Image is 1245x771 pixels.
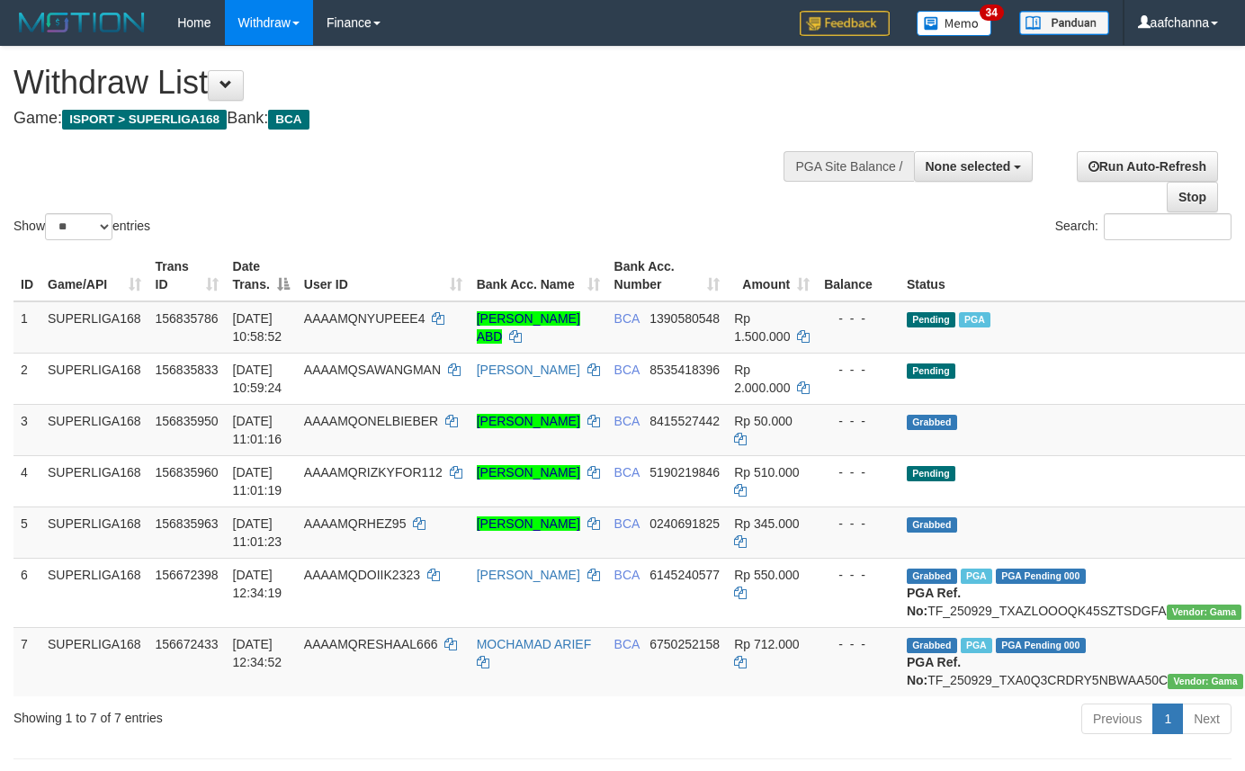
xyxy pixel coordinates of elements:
[824,412,892,430] div: - - -
[1167,182,1218,212] a: Stop
[1182,704,1232,734] a: Next
[477,414,580,428] a: [PERSON_NAME]
[727,250,817,301] th: Amount: activate to sort column ascending
[40,250,148,301] th: Game/API: activate to sort column ascending
[907,363,955,379] span: Pending
[304,363,441,377] span: AAAAMQSAWANGMAN
[980,4,1004,21] span: 34
[734,465,799,480] span: Rp 510.000
[917,11,992,36] img: Button%20Memo.svg
[817,250,900,301] th: Balance
[614,363,640,377] span: BCA
[13,507,40,558] td: 5
[734,363,790,395] span: Rp 2.000.000
[62,110,227,130] span: ISPORT > SUPERLIGA168
[40,558,148,627] td: SUPERLIGA168
[734,414,793,428] span: Rp 50.000
[156,363,219,377] span: 156835833
[1081,704,1153,734] a: Previous
[13,250,40,301] th: ID
[1104,213,1232,240] input: Search:
[40,404,148,455] td: SUPERLIGA168
[961,569,992,584] span: Marked by aafsoycanthlai
[1055,213,1232,240] label: Search:
[996,569,1086,584] span: PGA Pending
[233,414,282,446] span: [DATE] 11:01:16
[156,516,219,531] span: 156835963
[734,568,799,582] span: Rp 550.000
[40,455,148,507] td: SUPERLIGA168
[13,65,812,101] h1: Withdraw List
[907,569,957,584] span: Grabbed
[226,250,297,301] th: Date Trans.: activate to sort column descending
[156,414,219,428] span: 156835950
[233,516,282,549] span: [DATE] 11:01:23
[1167,605,1242,620] span: Vendor URL: https://trx31.1velocity.biz
[477,516,580,531] a: [PERSON_NAME]
[156,637,219,651] span: 156672433
[148,250,226,301] th: Trans ID: activate to sort column ascending
[156,311,219,326] span: 156835786
[996,638,1086,653] span: PGA Pending
[734,311,790,344] span: Rp 1.500.000
[13,455,40,507] td: 4
[1077,151,1218,182] a: Run Auto-Refresh
[304,637,438,651] span: AAAAMQRESHAAL666
[233,465,282,498] span: [DATE] 11:01:19
[649,637,720,651] span: Copy 6750252158 to clipboard
[824,463,892,481] div: - - -
[907,517,957,533] span: Grabbed
[268,110,309,130] span: BCA
[13,353,40,404] td: 2
[13,9,150,36] img: MOTION_logo.png
[907,312,955,327] span: Pending
[13,110,812,128] h4: Game: Bank:
[477,363,580,377] a: [PERSON_NAME]
[959,312,990,327] span: Marked by aafsoycanthlai
[907,415,957,430] span: Grabbed
[40,627,148,696] td: SUPERLIGA168
[13,627,40,696] td: 7
[614,637,640,651] span: BCA
[914,151,1034,182] button: None selected
[961,638,992,653] span: Marked by aafsoycanthlai
[45,213,112,240] select: Showentries
[40,507,148,558] td: SUPERLIGA168
[1019,11,1109,35] img: panduan.png
[907,466,955,481] span: Pending
[734,637,799,651] span: Rp 712.000
[907,586,961,618] b: PGA Ref. No:
[233,637,282,669] span: [DATE] 12:34:52
[614,516,640,531] span: BCA
[304,516,407,531] span: AAAAMQRHEZ95
[304,311,425,326] span: AAAAMQNYUPEEE4
[734,516,799,531] span: Rp 345.000
[649,414,720,428] span: Copy 8415527442 to clipboard
[824,566,892,584] div: - - -
[824,361,892,379] div: - - -
[784,151,913,182] div: PGA Site Balance /
[824,309,892,327] div: - - -
[824,635,892,653] div: - - -
[156,568,219,582] span: 156672398
[477,637,592,651] a: MOCHAMAD ARIEF
[233,311,282,344] span: [DATE] 10:58:52
[477,465,580,480] a: [PERSON_NAME]
[477,568,580,582] a: [PERSON_NAME]
[297,250,470,301] th: User ID: activate to sort column ascending
[926,159,1011,174] span: None selected
[304,414,438,428] span: AAAAMQONELBIEBER
[614,414,640,428] span: BCA
[304,465,443,480] span: AAAAMQRIZKYFOR112
[40,301,148,354] td: SUPERLIGA168
[649,516,720,531] span: Copy 0240691825 to clipboard
[907,638,957,653] span: Grabbed
[1168,674,1243,689] span: Vendor URL: https://trx31.1velocity.biz
[13,558,40,627] td: 6
[907,655,961,687] b: PGA Ref. No:
[233,363,282,395] span: [DATE] 10:59:24
[614,568,640,582] span: BCA
[607,250,728,301] th: Bank Acc. Number: activate to sort column ascending
[40,353,148,404] td: SUPERLIGA168
[470,250,607,301] th: Bank Acc. Name: activate to sort column ascending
